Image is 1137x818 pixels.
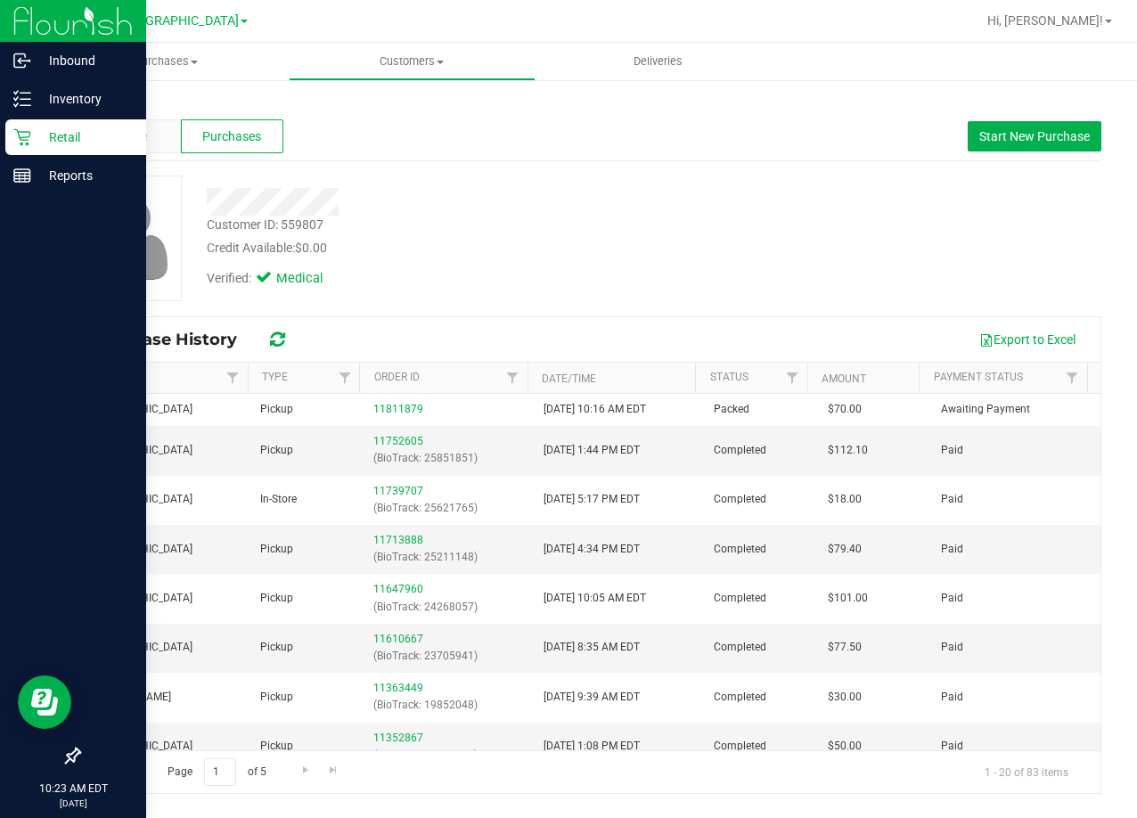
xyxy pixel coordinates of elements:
span: Start New Purchase [979,129,1090,143]
span: Pickup [260,401,293,418]
span: Completed [714,639,766,656]
span: [GEOGRAPHIC_DATA] [117,13,239,29]
a: Filter [330,363,359,393]
span: Deliveries [609,53,707,70]
a: Filter [498,363,528,393]
span: Completed [714,491,766,508]
span: $30.00 [828,689,862,706]
span: $70.00 [828,401,862,418]
a: Filter [217,363,247,393]
a: Filter [778,363,807,393]
span: $18.00 [828,491,862,508]
p: (BioTrack: 19712109) [373,747,522,764]
span: Purchases [43,53,289,70]
span: Pickup [260,442,293,459]
span: Paid [941,738,963,755]
span: $79.40 [828,541,862,558]
input: 1 [204,758,236,786]
span: Medical [276,269,348,289]
span: Pickup [260,590,293,607]
span: Pickup [260,541,293,558]
p: Retail [31,127,138,148]
span: Completed [714,541,766,558]
a: 11647960 [373,583,423,595]
span: [DATE] 1:44 PM EDT [544,442,640,459]
a: Purchases [43,43,289,80]
span: Page of 5 [152,758,281,786]
iframe: Resource center [18,675,71,729]
a: 11363449 [373,682,423,694]
span: Completed [714,738,766,755]
p: (BioTrack: 25851851) [373,450,522,467]
p: (BioTrack: 19852048) [373,697,522,714]
span: Purchases [202,127,261,146]
span: Purchase History [93,330,255,349]
span: Completed [714,689,766,706]
a: 11752605 [373,435,423,447]
p: 10:23 AM EDT [8,781,138,797]
div: Credit Available: [207,239,705,258]
a: Filter [1058,363,1087,393]
span: [DATE] 5:17 PM EDT [544,491,640,508]
span: Hi, [PERSON_NAME]! [987,13,1103,28]
p: Inventory [31,88,138,110]
inline-svg: Retail [13,128,31,146]
button: Start New Purchase [968,121,1101,151]
span: $0.00 [295,241,327,255]
span: $50.00 [828,738,862,755]
a: 11610667 [373,633,423,645]
span: Paid [941,491,963,508]
a: Go to the last page [321,758,347,782]
span: Customers [290,53,534,70]
p: [DATE] [8,797,138,810]
span: Pickup [260,639,293,656]
a: Go to the next page [292,758,318,782]
span: Awaiting Payment [941,401,1030,418]
a: Payment Status [934,371,1023,383]
inline-svg: Inventory [13,90,31,108]
p: (BioTrack: 23705941) [373,648,522,665]
span: $101.00 [828,590,868,607]
a: Type [262,371,288,383]
p: (BioTrack: 25211148) [373,549,522,566]
a: Deliveries [536,43,781,80]
span: [DATE] 4:34 PM EDT [544,541,640,558]
span: $112.10 [828,442,868,459]
p: (BioTrack: 25621765) [373,500,522,517]
span: In-Store [260,491,297,508]
span: Packed [714,401,749,418]
a: Status [710,371,748,383]
span: [DATE] 10:16 AM EDT [544,401,646,418]
inline-svg: Reports [13,167,31,184]
span: [DATE] 10:05 AM EDT [544,590,646,607]
span: 1 - 20 of 83 items [970,758,1083,785]
span: Paid [941,639,963,656]
a: Order ID [374,371,420,383]
p: (BioTrack: 24268057) [373,599,522,616]
a: 11713888 [373,534,423,546]
div: Customer ID: 559807 [207,216,323,234]
span: [DATE] 1:08 PM EDT [544,738,640,755]
a: 11811879 [373,403,423,415]
span: [DATE] 8:35 AM EDT [544,639,640,656]
a: 11352867 [373,732,423,744]
span: Pickup [260,738,293,755]
button: Export to Excel [968,324,1087,355]
a: Date/Time [542,372,596,385]
span: Pickup [260,689,293,706]
a: Customers [289,43,535,80]
span: $77.50 [828,639,862,656]
span: [DATE] 9:39 AM EDT [544,689,640,706]
p: Reports [31,165,138,186]
span: Paid [941,541,963,558]
p: Inbound [31,50,138,71]
inline-svg: Inbound [13,52,31,70]
div: Verified: [207,269,348,289]
span: Paid [941,689,963,706]
span: Paid [941,442,963,459]
span: Completed [714,442,766,459]
a: Amount [822,372,866,385]
span: Completed [714,590,766,607]
a: 11739707 [373,485,423,497]
span: Paid [941,590,963,607]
